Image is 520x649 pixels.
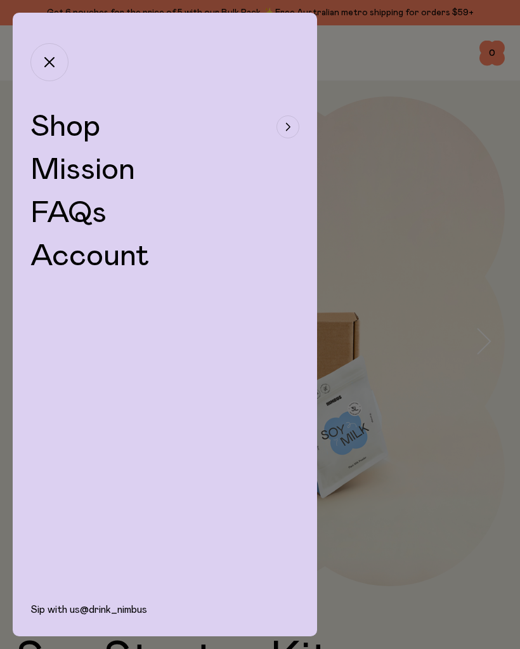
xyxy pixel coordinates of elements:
a: FAQs [30,198,107,228]
a: @drink_nimbus [80,605,147,615]
a: Account [30,241,150,272]
button: Shop [30,112,299,142]
span: Shop [30,112,100,142]
div: Sip with us [13,603,317,636]
a: Mission [30,155,135,185]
